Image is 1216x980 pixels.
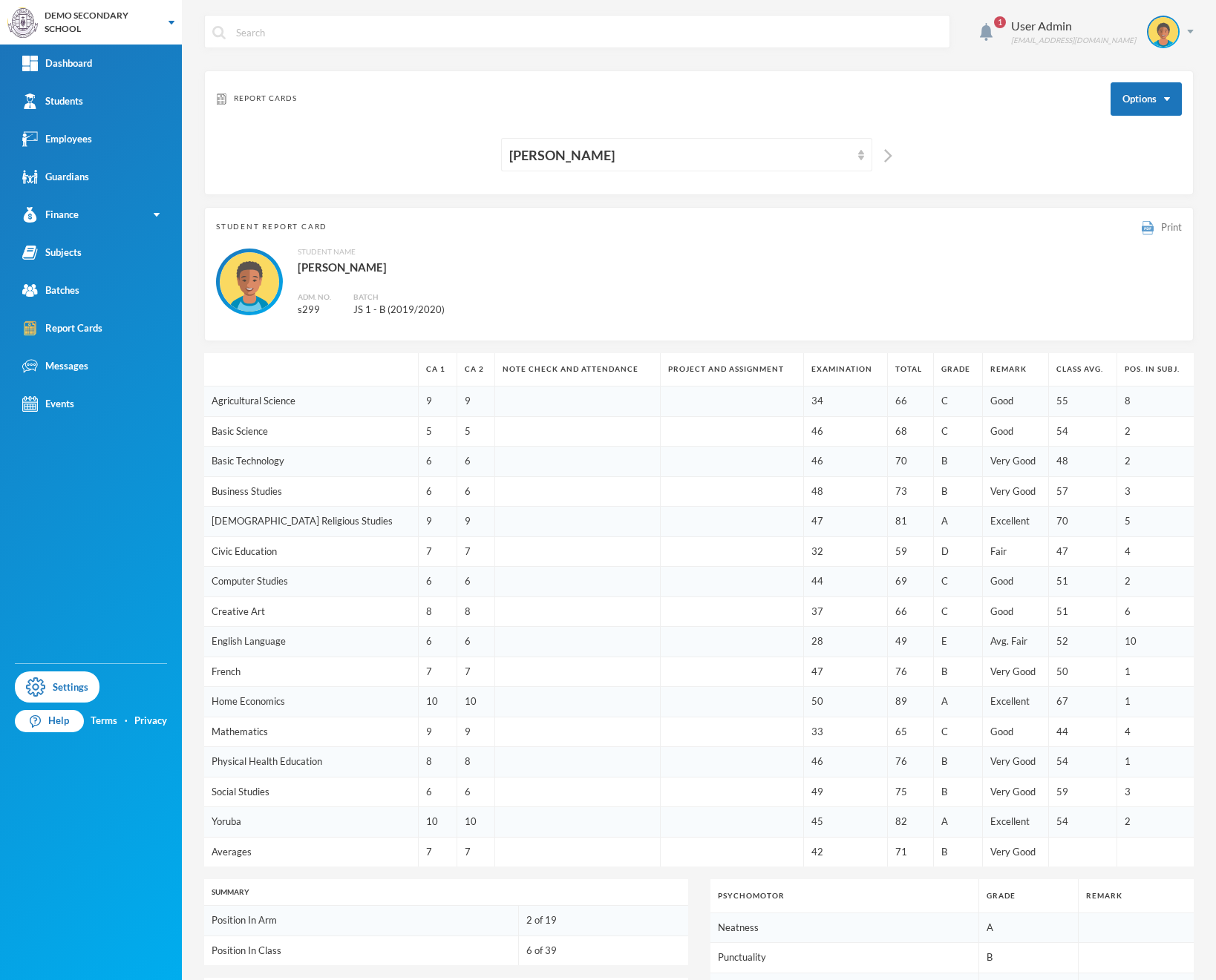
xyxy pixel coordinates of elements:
td: 6 [457,777,494,807]
td: Position In Arm [204,906,519,935]
td: Very Good [982,747,1049,777]
td: Good [982,717,1049,747]
td: 75 [887,777,933,807]
a: Settings [15,671,99,703]
td: 66 [887,596,933,627]
td: Avg. Fair [982,627,1049,657]
td: E [934,627,983,657]
div: Subjects [22,245,82,260]
th: Note Check And Attendance [495,353,661,387]
td: 46 [804,747,888,777]
div: Finance [22,207,79,223]
td: 54 [1049,416,1117,447]
td: 73 [887,476,933,507]
td: 9 [419,717,457,747]
td: Good [982,416,1049,447]
td: 6 of 39 [519,935,688,965]
td: B [934,777,983,807]
div: s299 [298,303,331,318]
div: Messages [22,358,88,374]
td: 10 [457,807,494,838]
td: 37 [804,596,888,627]
span: 1 [994,16,1006,28]
td: 34 [804,387,888,417]
td: 6 [457,567,494,597]
td: A [978,912,1078,943]
td: C [934,416,983,447]
td: A [934,507,983,537]
td: 46 [804,447,888,477]
td: 89 [887,687,933,717]
a: Terms [91,714,117,729]
div: JS 1 - B (2019/2020) [353,303,445,318]
td: 51 [1049,596,1117,627]
td: 32 [804,536,888,567]
td: Good [982,596,1049,627]
td: 68 [887,416,933,447]
td: 50 [804,687,888,717]
td: 8 [457,596,494,627]
td: 6 [457,627,494,657]
th: Pos. in Subj. [1117,353,1194,387]
td: 3 [1117,777,1194,807]
div: Students [22,93,83,109]
td: Basic Technology [204,447,419,477]
td: 59 [887,536,933,567]
td: 67 [1049,687,1117,717]
th: Total [887,353,933,387]
td: 55 [1049,387,1117,417]
td: 5 [457,416,494,447]
td: 47 [804,657,888,687]
td: Social Studies [204,777,419,807]
td: 2 of 19 [519,906,688,935]
th: Grade [934,353,983,387]
div: Guardians [22,169,89,185]
td: 70 [887,447,933,477]
td: 46 [804,416,888,447]
td: 65 [887,717,933,747]
td: 6 [457,476,494,507]
td: 47 [804,507,888,537]
td: Fair [982,536,1049,567]
td: 10 [1117,627,1194,657]
td: Very Good [982,447,1049,477]
td: Very Good [982,657,1049,687]
div: Events [22,396,74,412]
span: 42 [811,846,823,858]
td: Civic Education [204,536,419,567]
td: Home Economics [204,687,419,717]
td: 10 [457,687,494,717]
td: Business Studies [204,476,419,507]
td: 6 [419,567,457,597]
td: 9 [419,507,457,537]
td: Very Good [982,777,1049,807]
td: 5 [419,416,457,447]
td: 10 [419,807,457,838]
th: Remark [982,353,1049,387]
td: 5 [1117,507,1194,537]
img: search [212,26,226,39]
td: 1 [1117,747,1194,777]
div: Student Name [298,246,489,257]
img: logo [8,8,38,38]
td: Neatness [710,912,979,943]
span: 71 [895,846,907,858]
a: Privacy [134,714,167,729]
td: 7 [419,657,457,687]
span: Averages [212,846,252,858]
input: Search [235,16,942,49]
span: Very Good [990,846,1036,858]
button: Options [1111,82,1182,116]
td: Punctuality [710,943,979,973]
td: 50 [1049,657,1117,687]
td: 81 [887,507,933,537]
td: 9 [457,717,494,747]
img: STUDENT [1148,17,1178,47]
td: 44 [1049,717,1117,747]
td: 2 [1117,416,1194,447]
td: 6 [457,447,494,477]
td: 48 [1049,447,1117,477]
td: 8 [1117,387,1194,417]
td: 54 [1049,747,1117,777]
td: B [978,943,1078,973]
